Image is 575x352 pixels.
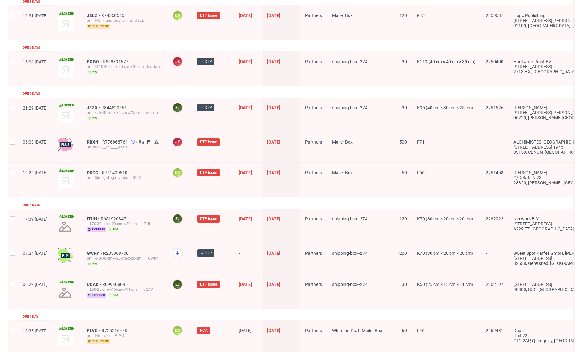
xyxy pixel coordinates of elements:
[102,140,129,145] a: R776868764
[332,170,353,175] span: Mailer Box
[87,70,99,75] span: pim
[87,24,110,29] span: returning
[87,116,99,121] span: pim
[87,110,162,115] div: prt__k95-40-cm-x-30-cm-x-25-cm__moreno_garcia__JEZX
[417,170,426,175] span: F56.
[173,280,182,289] figcaption: EJ
[87,333,162,338] div: prt__f46__venn__PLVO
[239,282,252,287] span: [DATE]
[200,328,208,333] span: PCA
[87,261,99,266] span: pim
[102,328,128,333] a: R725216478
[305,216,322,221] span: Partners
[486,13,503,18] span: 2259687
[101,13,128,18] a: R745505354
[200,105,212,110] span: → DTP
[239,170,252,175] span: [DATE]
[58,11,75,16] span: Locked
[305,105,322,110] span: Partners
[102,170,129,175] a: R751409610
[23,328,48,333] span: 18:35 [DATE]
[58,280,75,285] span: Locked
[486,328,503,333] span: 2262481
[102,282,129,287] a: R099408095
[402,170,407,175] span: 60
[305,251,322,256] span: Partners
[23,170,48,175] span: 19:22 [DATE]
[173,11,182,20] figcaption: DG
[239,13,252,18] span: [DATE]
[87,140,102,145] span: RBXN
[486,59,503,64] span: 2260400
[332,59,367,64] span: shipping-box--274
[101,105,128,110] span: R844520561
[305,282,322,287] span: Partners
[200,216,217,222] span: DTP Issue
[417,216,473,221] span: K70 (30 cm × 20 cm × 20 cm)
[399,13,407,18] span: 120
[58,214,75,219] span: Locked
[200,59,212,64] span: → DTP
[87,64,162,69] div: prt__k110-40-cm-x-40-cm-x-30-cm__hardware_point_bv__PQGO
[23,251,48,256] span: 09:24 [DATE]
[397,251,407,256] span: 1200
[23,217,48,222] span: 17:39 [DATE]
[486,251,503,266] span: -
[417,251,473,256] span: K70 (30 cm × 20 cm × 20 cm)
[58,248,73,263] img: wHgJFi1I6lmhQAAAABJRU5ErkJggg==
[332,251,367,256] span: shipping-box--274
[103,251,130,256] span: R205068700
[200,250,212,256] span: → DTP
[417,59,476,64] span: K110 (40 cm × 40 cm × 30 cm)
[87,251,103,256] a: GWRY
[23,45,40,50] div: Due 6 days
[87,105,101,110] a: JEZX
[136,140,138,145] span: 1
[87,227,106,232] span: express
[239,251,257,266] span: -
[402,105,407,110] span: 30
[399,140,407,145] span: 500
[305,13,322,18] span: Partners
[486,282,503,287] span: 2262197
[87,293,106,298] span: express
[58,219,73,234] img: no_design.png
[103,59,130,64] a: R508391677
[200,282,217,287] span: DTP Issue
[173,57,182,66] figcaption: JK
[129,140,138,145] a: 1
[332,105,367,110] span: shipping-box--274
[23,140,48,145] span: 06:08 [DATE]
[108,227,120,232] span: pim
[23,105,48,110] span: 21:29 [DATE]
[23,59,48,64] span: 16:04 [DATE]
[101,216,127,221] a: R651926847
[87,59,103,64] span: PQGO
[305,140,322,145] span: Partners
[23,13,48,18] span: 10:31 [DATE]
[267,140,280,145] span: [DATE]
[87,216,101,221] a: ITUH
[332,140,353,145] span: Mailer Box
[239,59,252,64] span: [DATE]
[58,285,73,300] img: no_design.png
[87,328,102,333] a: PLVO
[305,328,322,333] span: Partners
[58,137,73,152] img: plus-icon.676465ae8f3a83198b3f.png
[87,175,162,180] div: prt__f56__gallego_criado__DSCC
[486,216,503,221] span: 2262022
[87,287,162,292] div: __k50-25-cm-x-15-cm-x-11-cm____UQAK
[417,105,473,110] span: K95 (40 cm × 30 cm × 25 cm)
[417,13,426,18] span: F45.
[399,216,407,221] span: 120
[305,170,322,175] span: Partners
[108,293,120,298] span: pim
